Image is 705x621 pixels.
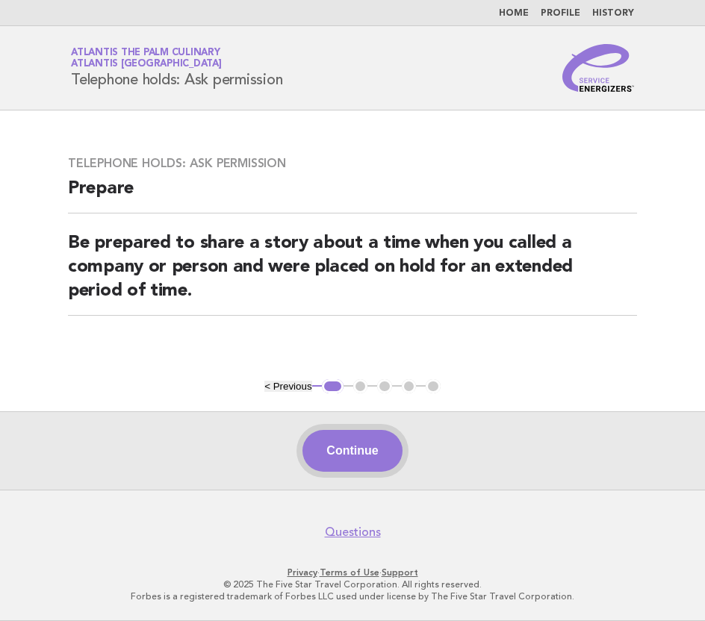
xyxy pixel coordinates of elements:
a: Privacy [288,567,317,578]
a: Questions [325,525,381,540]
h3: Telephone holds: Ask permission [68,156,637,171]
a: Atlantis The Palm CulinaryAtlantis [GEOGRAPHIC_DATA] [71,48,222,69]
button: < Previous [264,381,311,392]
button: Continue [302,430,402,472]
h2: Prepare [68,177,637,213]
a: Terms of Use [320,567,379,578]
p: © 2025 The Five Star Travel Corporation. All rights reserved. [21,578,684,590]
a: Home [499,9,529,18]
p: · · [21,567,684,578]
img: Service Energizers [562,44,634,92]
h1: Telephone holds: Ask permission [71,49,282,87]
a: Profile [541,9,580,18]
a: Support [382,567,418,578]
button: 1 [322,379,344,394]
span: Atlantis [GEOGRAPHIC_DATA] [71,60,222,69]
p: Forbes is a registered trademark of Forbes LLC used under license by The Five Star Travel Corpora... [21,590,684,602]
a: History [592,9,634,18]
h2: Be prepared to share a story about a time when you called a company or person and were placed on ... [68,231,637,316]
